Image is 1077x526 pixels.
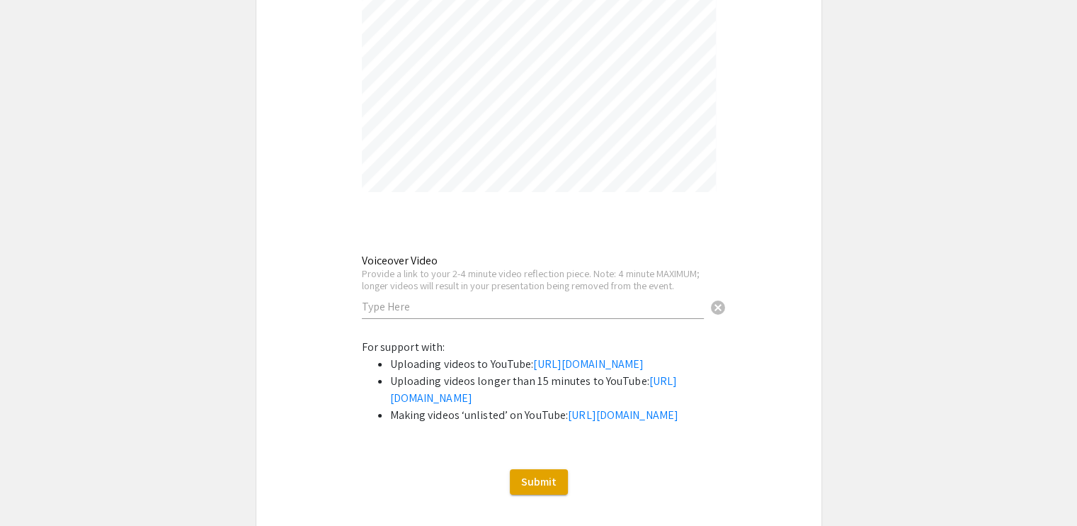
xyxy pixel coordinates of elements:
[11,462,60,515] iframe: Chat
[568,408,678,423] a: [URL][DOMAIN_NAME]
[710,299,726,316] span: cancel
[390,407,716,424] li: Making videos ‘unlisted’ on YouTube:
[390,373,716,407] li: Uploading videos longer than 15 minutes to YouTube:
[390,356,716,373] li: Uploading videos to YouTube:
[510,469,568,495] button: Submit
[390,374,678,405] a: [URL][DOMAIN_NAME]
[362,299,704,314] input: Type Here
[521,474,557,489] span: Submit
[704,292,732,320] button: Clear
[362,267,704,292] div: Provide a link to your 2-4 minute video reflection piece. Note: 4 minute MAXIMUM; longer videos w...
[362,340,445,354] span: For support with:
[362,253,438,268] mat-label: Voiceover Video
[533,357,644,371] a: [URL][DOMAIN_NAME]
